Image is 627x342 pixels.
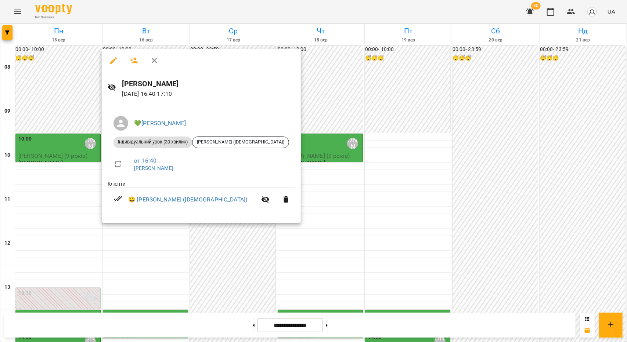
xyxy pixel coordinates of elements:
[108,180,295,214] ul: Клієнти
[134,157,156,164] a: вт , 16:40
[113,194,122,203] svg: Візит сплачено
[122,78,295,90] h6: [PERSON_NAME]
[122,90,295,98] p: [DATE] 16:40 - 17:10
[192,137,289,148] div: [PERSON_NAME] ([DEMOGRAPHIC_DATA])
[192,139,289,145] span: [PERSON_NAME] ([DEMOGRAPHIC_DATA])
[128,195,247,204] a: 😀 [PERSON_NAME] ([DEMOGRAPHIC_DATA])
[113,139,192,145] span: Індивідуальний урок (30 хвилин)
[134,165,173,171] a: [PERSON_NAME]
[134,120,186,127] a: 💚[PERSON_NAME]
